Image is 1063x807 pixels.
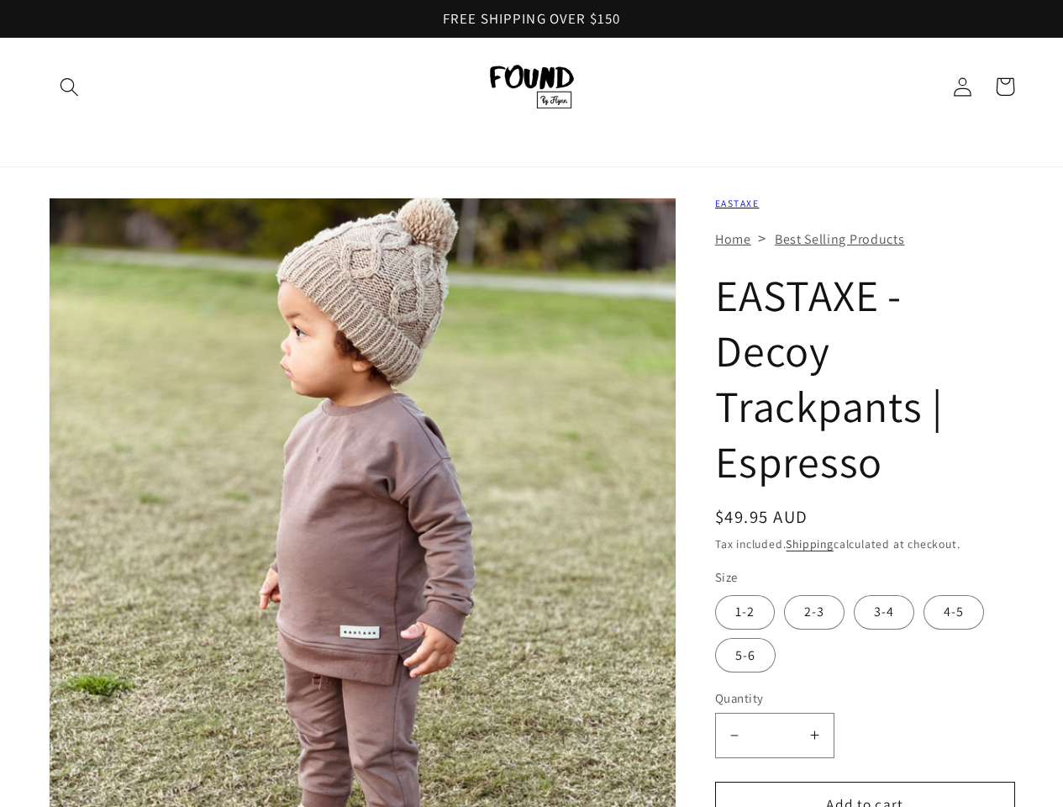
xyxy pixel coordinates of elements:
span: $49.95 AUD [715,505,808,528]
label: 5-6 [715,638,776,672]
a: Shipping [786,536,833,551]
label: Quantity [715,689,1015,707]
legend: Size [715,568,739,586]
label: 2-3 [784,595,845,630]
a: EASTAXE [715,197,759,209]
label: 1-2 [715,595,775,630]
img: FOUND By Flynn logo [490,65,574,108]
a: Home [715,230,751,248]
label: 3-4 [854,595,914,630]
summary: Search [49,66,92,108]
div: Tax included. calculated at checkout. [715,535,1015,553]
h1: EASTAXE - Decoy Trackpants | Espresso [715,268,1015,489]
a: Best Selling Products [775,230,905,248]
label: 4-5 [924,595,984,630]
span: > [758,228,766,248]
